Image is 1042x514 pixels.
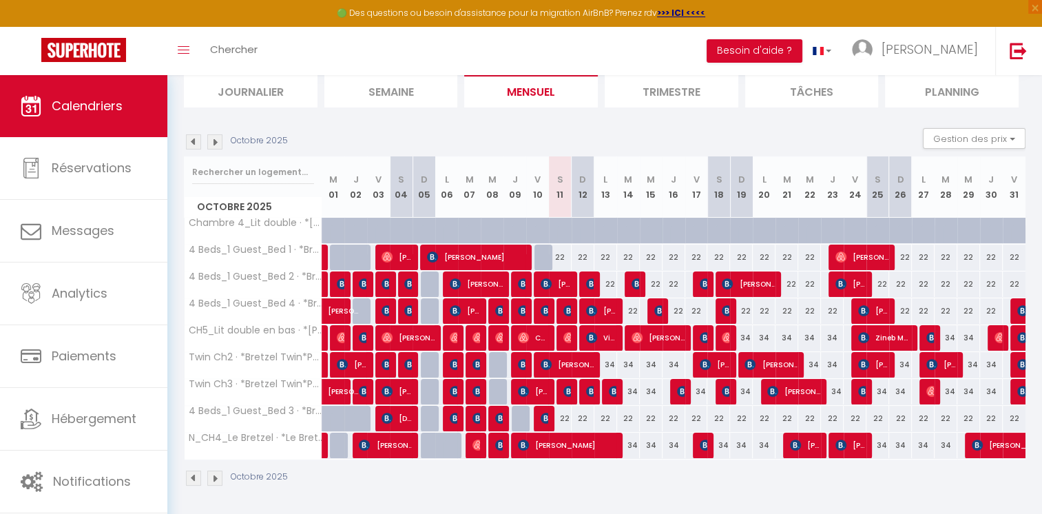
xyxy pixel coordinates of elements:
li: Trimestre [605,74,738,107]
abbr: J [830,173,835,186]
abbr: M [783,173,791,186]
div: 34 [594,352,617,378]
span: [PERSON_NAME] [518,378,548,404]
div: 34 [640,433,663,458]
div: 22 [935,298,957,324]
span: [PERSON_NAME] [722,298,729,324]
abbr: M [466,173,474,186]
div: 22 [889,271,912,297]
div: 34 [912,433,935,458]
abbr: L [921,173,925,186]
a: Chercher [200,27,268,75]
abbr: V [693,173,699,186]
th: 30 [980,156,1003,218]
th: 13 [594,156,617,218]
th: 19 [730,156,753,218]
div: 22 [640,406,663,431]
span: [PERSON_NAME] [427,244,525,270]
div: 22 [980,298,1003,324]
div: 34 [685,379,708,404]
abbr: D [897,173,904,186]
div: 34 [753,325,775,351]
abbr: M [624,173,632,186]
th: 20 [753,156,775,218]
li: Planning [885,74,1019,107]
div: 34 [957,325,980,351]
span: [PERSON_NAME] [835,271,866,297]
th: 23 [821,156,844,218]
div: 22 [798,298,821,324]
span: [PERSON_NAME] [472,325,480,351]
span: [PERSON_NAME] [882,41,978,58]
span: [PERSON_NAME] [359,325,366,351]
span: [PERSON_NAME] [722,325,729,351]
th: 05 [413,156,435,218]
abbr: V [1011,173,1017,186]
div: 34 [617,379,640,404]
div: 22 [957,406,980,431]
div: 22 [617,298,640,324]
div: 22 [889,406,912,431]
span: [PERSON_NAME] [722,378,729,404]
div: 22 [844,406,866,431]
div: 22 [980,271,1003,297]
span: [PERSON_NAME] [382,244,412,270]
span: Chambre 4_Lit double · *[PERSON_NAME]*Petite Venise*[GEOGRAPHIC_DATA]*City.C* [187,218,324,228]
div: 22 [912,271,935,297]
span: [PERSON_NAME] [700,351,730,378]
div: 34 [730,379,753,404]
div: 22 [798,406,821,431]
span: [PERSON_NAME] [835,244,888,270]
span: [PERSON_NAME] [382,378,412,404]
span: 4 Beds_1 Guest_Bed 4 · *Bretzel Bed*Petite Venise*[GEOGRAPHIC_DATA]*City.C* [187,298,324,309]
abbr: D [738,173,745,186]
span: [PERSON_NAME] [609,378,616,404]
div: 34 [821,325,844,351]
a: [PERSON_NAME] [322,298,345,325]
abbr: S [716,173,722,186]
span: CH5_Lit double en bas · *[PERSON_NAME]*Petite Venise*[GEOGRAPHIC_DATA]*City.C* [187,325,324,336]
abbr: V [534,173,541,186]
span: [PERSON_NAME] [495,298,503,324]
div: 34 [775,325,798,351]
abbr: S [398,173,404,186]
span: [PERSON_NAME] [700,432,707,458]
div: 22 [889,245,912,270]
span: 4 Beds_1 Guest_Bed 2 · *Bretzel Bed*Petite Venise*[GEOGRAPHIC_DATA]*City.C* [187,271,324,282]
span: [PERSON_NAME] [994,325,1002,351]
div: 22 [617,245,640,270]
span: [PERSON_NAME] [337,351,367,378]
span: 4 Beds_1 Guest_Bed 3 · *Bretzel Bed*Petite Venise*[GEOGRAPHIC_DATA]*City.C* [187,406,324,416]
div: 22 [1003,406,1025,431]
li: Semaine [324,74,458,107]
th: 15 [640,156,663,218]
th: 28 [935,156,957,218]
span: [PERSON_NAME] [382,325,435,351]
div: 34 [935,325,957,351]
abbr: D [421,173,428,186]
div: 34 [889,352,912,378]
a: ... [PERSON_NAME] [842,27,995,75]
li: Mensuel [464,74,598,107]
div: 34 [798,352,821,378]
span: [PERSON_NAME] [PERSON_NAME] [632,325,685,351]
span: [PERSON_NAME] [744,351,798,378]
th: 22 [798,156,821,218]
abbr: M [329,173,337,186]
a: [PERSON_NAME] [322,271,329,298]
th: 29 [957,156,980,218]
div: 34 [935,433,957,458]
div: 34 [889,379,912,404]
button: Besoin d'aide ? [707,39,802,63]
abbr: M [964,173,972,186]
div: 22 [640,245,663,270]
span: [PERSON_NAME] [926,378,934,404]
input: Rechercher un logement... [192,160,314,185]
li: Tâches [745,74,879,107]
th: 01 [322,156,345,218]
th: 24 [844,156,866,218]
a: [PERSON_NAME] [PERSON_NAME] [322,379,345,405]
span: [DATE][PERSON_NAME] [382,405,412,431]
div: 22 [821,298,844,324]
th: 17 [685,156,708,218]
